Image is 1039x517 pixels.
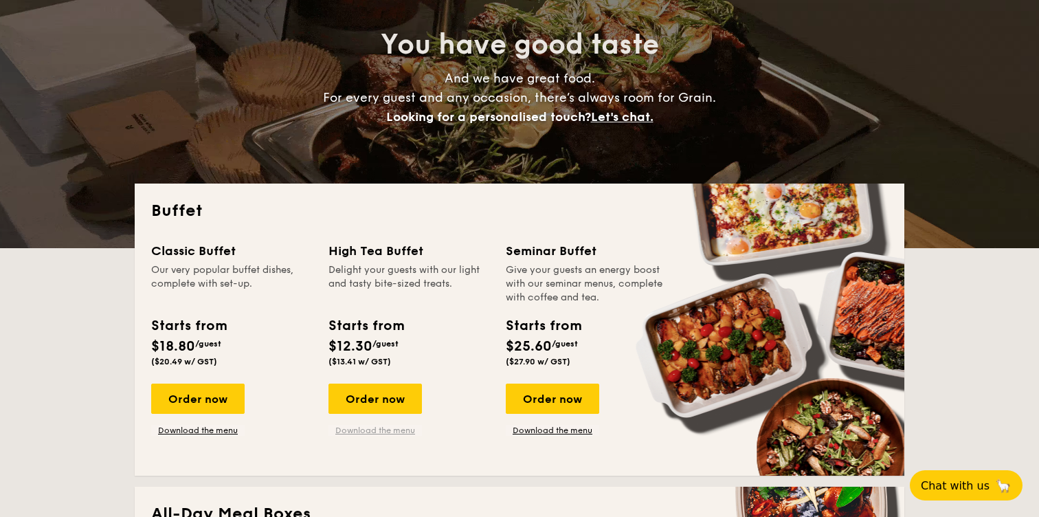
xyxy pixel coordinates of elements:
[151,384,245,414] div: Order now
[151,263,312,305] div: Our very popular buffet dishes, complete with set-up.
[328,263,489,305] div: Delight your guests with our light and tasty bite-sized treats.
[381,28,659,61] span: You have good taste
[195,339,221,349] span: /guest
[372,339,399,349] span: /guest
[506,357,570,366] span: ($27.90 w/ GST)
[506,384,599,414] div: Order now
[506,263,667,305] div: Give your guests an energy boost with our seminar menus, complete with coffee and tea.
[506,241,667,261] div: Seminar Buffet
[151,316,226,336] div: Starts from
[328,316,403,336] div: Starts from
[921,479,990,492] span: Chat with us
[323,71,716,124] span: And we have great food. For every guest and any occasion, there’s always room for Grain.
[151,425,245,436] a: Download the menu
[151,241,312,261] div: Classic Buffet
[328,338,372,355] span: $12.30
[386,109,591,124] span: Looking for a personalised touch?
[995,478,1012,494] span: 🦙
[151,200,888,222] h2: Buffet
[328,241,489,261] div: High Tea Buffet
[591,109,653,124] span: Let's chat.
[151,357,217,366] span: ($20.49 w/ GST)
[328,384,422,414] div: Order now
[552,339,578,349] span: /guest
[151,338,195,355] span: $18.80
[910,470,1023,500] button: Chat with us🦙
[506,316,581,336] div: Starts from
[328,425,422,436] a: Download the menu
[506,338,552,355] span: $25.60
[328,357,391,366] span: ($13.41 w/ GST)
[506,425,599,436] a: Download the menu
